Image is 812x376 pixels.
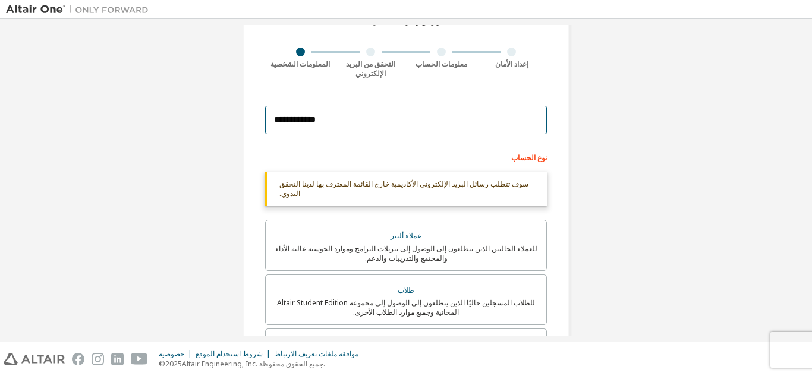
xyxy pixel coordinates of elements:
[159,359,165,369] font: ©
[416,59,467,69] font: معلومات الحساب
[4,353,65,365] img: altair_logo.svg
[92,353,104,365] img: instagram.svg
[511,153,547,163] font: نوع الحساب
[391,230,421,241] font: عملاء ألتير
[159,349,184,359] font: خصوصية
[182,359,325,369] font: Altair Engineering, Inc. جميع الحقوق محفوظة.
[495,59,528,69] font: إعداد الأمان
[398,285,414,295] font: طلاب
[72,353,84,365] img: facebook.svg
[275,244,537,263] font: للعملاء الحاليين الذين يتطلعون إلى الوصول إلى تنزيلات البرامج وموارد الحوسبة عالية الأداء والمجتم...
[270,59,330,69] font: المعلومات الشخصية
[131,353,148,365] img: youtube.svg
[279,179,528,198] font: سوف تتطلب رسائل البريد الإلكتروني الأكاديمية خارج القائمة المعترف بها لدينا التحقق اليدوي.
[346,59,395,78] font: التحقق من البريد الإلكتروني
[165,359,182,369] font: 2025
[274,349,358,359] font: موافقة ملفات تعريف الارتباط
[196,349,263,359] font: شروط استخدام الموقع
[277,298,535,317] font: للطلاب المسجلين حاليًا الذين يتطلعون إلى الوصول إلى مجموعة Altair Student Edition المجانية وجميع ...
[111,353,124,365] img: linkedin.svg
[6,4,155,15] img: ألتير ون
